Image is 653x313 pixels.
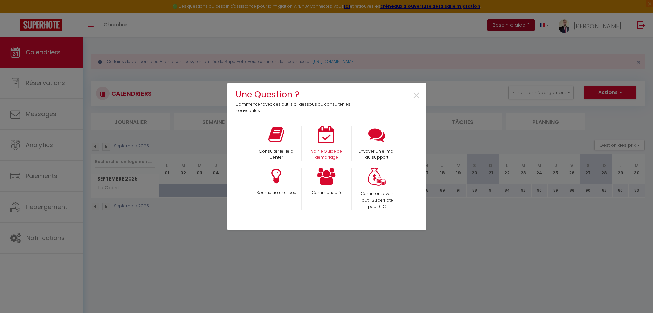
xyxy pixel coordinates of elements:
[368,168,386,186] img: Money bag
[5,3,26,23] button: Ouvrir le widget de chat LiveChat
[412,88,421,104] button: Close
[236,88,355,101] h4: Une Question ?
[255,190,297,196] p: Soumettre une idee
[306,148,347,161] p: Voir le Guide de démarrage
[356,148,398,161] p: Envoyer un e-mail au support
[306,190,347,196] p: Communauté
[356,191,398,210] p: Comment avoir l'outil SuperHote pour 0 €
[412,85,421,107] span: ×
[255,148,297,161] p: Consulter le Help Center
[236,101,355,114] p: Commencer avec ces outils ci-dessous ou consulter les nouveautés.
